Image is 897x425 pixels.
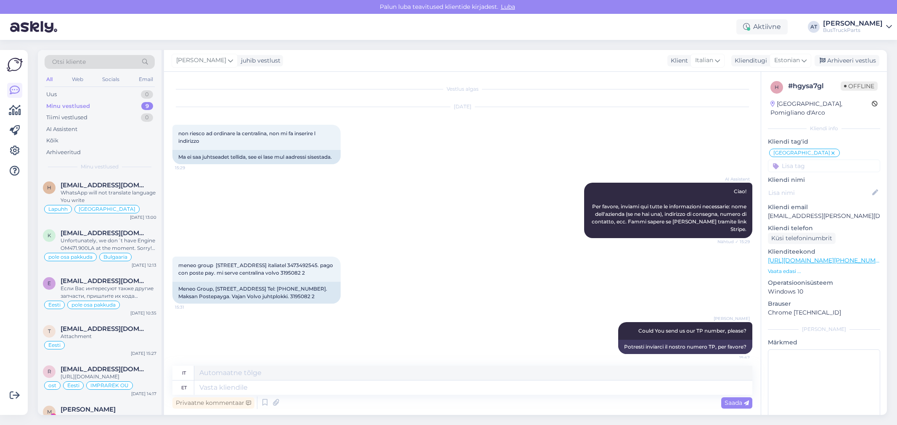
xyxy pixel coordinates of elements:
div: Web [70,74,85,85]
div: Attachment [61,333,156,340]
span: Bulgaaria [103,254,127,260]
span: 15:42 [718,354,750,361]
div: juhib vestlust [238,56,280,65]
div: [DATE] 10:35 [130,310,156,316]
div: Tiimi vestlused [46,113,87,122]
div: [DATE] 12:13 [132,262,156,268]
div: it [182,366,186,380]
div: Klient [667,56,688,65]
p: Kliendi telefon [768,224,880,233]
div: AT [808,21,820,33]
span: Eesti [48,343,61,348]
p: Kliendi email [768,203,880,212]
p: Chrome [TECHNICAL_ID] [768,308,880,317]
a: [URL][DOMAIN_NAME][PHONE_NUMBER] [768,257,890,264]
span: [PERSON_NAME] [176,56,226,65]
div: WhatsApp will not translate language You write [61,189,156,204]
input: Lisa tag [768,160,880,172]
span: ost [48,383,56,388]
p: Operatsioonisüsteem [768,278,880,287]
div: [DATE] [172,103,752,110]
span: express.frost1@gmail.com [61,277,148,285]
div: Uus [46,90,57,99]
span: [GEOGRAPHIC_DATA] [773,150,830,155]
span: Offline [841,81,878,91]
div: [DATE] 15:27 [131,350,156,357]
span: Eesti [67,383,79,388]
div: 0 [141,90,153,99]
span: [PERSON_NAME] [714,315,750,322]
p: Vaata edasi ... [768,268,880,275]
div: Kõik [46,136,58,145]
span: pole osa pakkuda [48,254,93,260]
div: Klienditugi [731,56,767,65]
div: Если Вас интересуют также другие запчасти, пришлите их кодa пожалуйста. [61,285,156,300]
p: Klienditeekond [768,247,880,256]
div: Küsi telefoninumbrit [768,233,836,244]
span: M [47,409,52,415]
span: Could You send us our TP number, please? [638,328,746,334]
span: Otsi kliente [52,58,86,66]
span: Estonian [774,56,800,65]
span: kadrevatanas@gmail.com [61,229,148,237]
div: [DATE] 13:00 [130,214,156,220]
div: Socials [101,74,121,85]
span: 15:31 [175,304,206,310]
div: Email [137,74,155,85]
div: 0 [141,113,153,122]
span: Saada [725,399,749,407]
span: IMPRAREK OÜ [90,383,129,388]
div: [DATE] 14:17 [131,391,156,397]
span: r [48,368,51,375]
div: Arhiveeritud [46,148,81,157]
div: Kliendi info [768,125,880,132]
div: Aktiivne [736,19,788,34]
span: k [48,232,51,239]
input: Lisa nimi [768,188,871,197]
div: et [181,380,187,395]
div: Unfortunately, we don´t have Engine OM471.900LA at the moment. Sorry! Only OM471.926 is available. [61,237,156,252]
p: Windows 10 [768,287,880,296]
span: H [47,184,51,191]
div: # hgysa7gl [788,81,841,91]
div: [PERSON_NAME] [768,325,880,333]
span: h [775,84,779,90]
div: Ma ei saa juhtseadet tellida, see ei lase mul aadressi sisestada. [172,150,341,164]
span: Nähtud ✓ 15:29 [717,239,750,245]
div: Minu vestlused [46,102,90,110]
span: AI Assistent [718,176,750,182]
span: Maciej Przezdziecki [61,406,116,413]
p: [EMAIL_ADDRESS][PERSON_NAME][DOMAIN_NAME] [768,212,880,220]
p: Brauser [768,299,880,308]
span: 15:29 [175,165,206,171]
span: toomas.alekors@autosoit.ee [61,325,148,333]
p: Kliendi nimi [768,176,880,184]
div: Vestlus algas [172,85,752,93]
p: Kliendi tag'id [768,137,880,146]
div: Arhiveeri vestlus [815,55,879,66]
div: [PERSON_NAME] [823,20,883,27]
div: Potresti inviarci il nostro numero TP, per favore? [618,340,752,354]
p: Märkmed [768,338,880,347]
span: e [48,280,51,286]
div: [GEOGRAPHIC_DATA], Pomigliano d'Arco [770,100,872,117]
span: meneo group [STREET_ADDRESS] italiatel 3473492545. pago con poste pay. mi serve centralina volvo ... [178,262,334,276]
div: Privaatne kommentaar [172,397,254,409]
span: Luba [498,3,518,10]
span: pole osa pakkuda [71,302,116,307]
span: non riesco ad ordinare la centralina, non mi fa inserire l indirizzo [178,130,317,144]
span: t [48,328,51,334]
div: AI Assistent [46,125,77,134]
img: Askly Logo [7,57,23,73]
div: Meneo Group, [STREET_ADDRESS] Tel: [PHONE_NUMBER]. Maksan Postepayga. Vajan Volvo juhtplokki. 319... [172,282,341,304]
div: BusTruckParts [823,27,883,34]
span: Lapuhh [48,207,68,212]
a: [PERSON_NAME]BusTruckParts [823,20,892,34]
span: Minu vestlused [81,163,119,171]
div: All [45,74,54,85]
span: Italian [695,56,713,65]
span: Ham90asd@gmail.com [61,181,148,189]
span: Eesti [48,302,61,307]
div: 9 [141,102,153,110]
div: [URL][DOMAIN_NAME] [61,373,156,380]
